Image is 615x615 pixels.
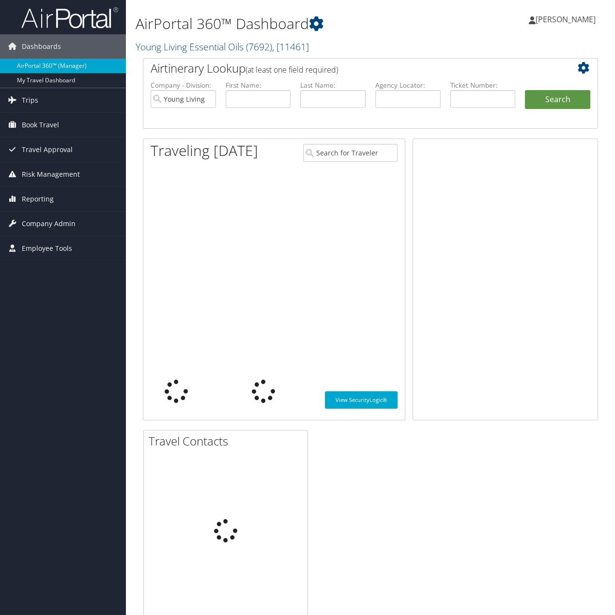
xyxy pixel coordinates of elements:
label: First Name: [226,80,291,90]
span: Risk Management [22,162,80,186]
a: [PERSON_NAME] [529,5,605,34]
span: Book Travel [22,113,59,137]
a: View SecurityLogic® [325,391,398,409]
button: Search [525,90,590,109]
span: Company Admin [22,212,76,236]
label: Last Name: [300,80,366,90]
img: airportal-logo.png [21,6,118,29]
span: (at least one field required) [246,64,338,75]
span: , [ 11461 ] [272,40,309,53]
a: Young Living Essential Oils [136,40,309,53]
h2: Airtinerary Lookup [151,60,553,77]
label: Company - Division: [151,80,216,90]
span: Employee Tools [22,236,72,261]
label: Ticket Number: [450,80,516,90]
span: Travel Approval [22,138,73,162]
span: ( 7692 ) [246,40,272,53]
span: Trips [22,88,38,112]
span: Reporting [22,187,54,211]
span: Dashboards [22,34,61,59]
input: Search for Traveler [303,144,398,162]
h1: AirPortal 360™ Dashboard [136,14,449,34]
span: [PERSON_NAME] [536,14,596,25]
h1: Traveling [DATE] [151,140,258,161]
h2: Travel Contacts [149,433,307,449]
label: Agency Locator: [375,80,441,90]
